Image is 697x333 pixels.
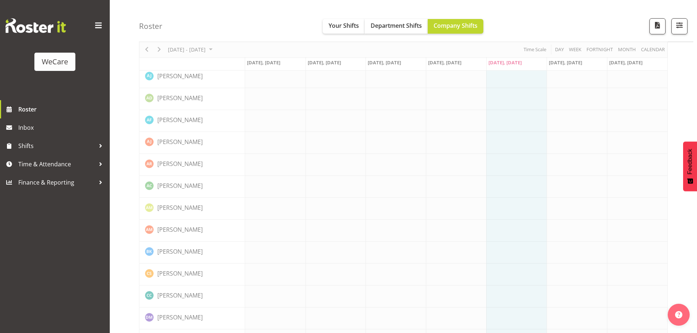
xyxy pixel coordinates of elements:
div: WeCare [42,56,68,67]
button: Company Shifts [428,19,483,34]
img: help-xxl-2.png [675,311,682,318]
span: Finance & Reporting [18,177,95,188]
button: Download a PDF of the roster according to the set date range. [649,18,666,34]
span: Department Shifts [371,22,422,30]
span: Your Shifts [329,22,359,30]
button: Filter Shifts [671,18,687,34]
span: Roster [18,104,106,115]
button: Your Shifts [323,19,365,34]
span: Shifts [18,140,95,151]
span: Time & Attendance [18,159,95,170]
span: Feedback [687,149,693,174]
button: Feedback - Show survey [683,141,697,191]
span: Company Shifts [434,22,477,30]
button: Department Shifts [365,19,428,34]
h4: Roster [139,22,162,30]
img: Rosterit website logo [5,18,66,33]
span: Inbox [18,122,106,133]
